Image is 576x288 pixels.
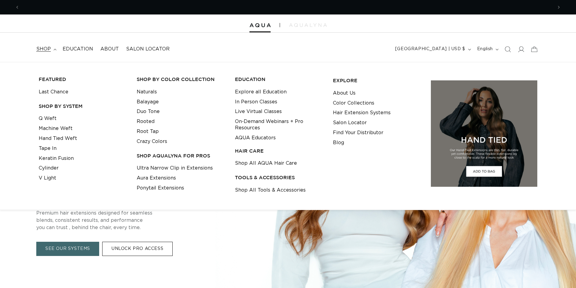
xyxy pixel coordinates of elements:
span: English [477,46,493,52]
h3: EXPLORE [333,77,421,84]
a: Ultra Narrow Clip in Extensions [137,163,213,173]
p: Premium hair extensions designed for seamless [36,210,218,217]
button: [GEOGRAPHIC_DATA] | USD $ [392,44,473,55]
a: About [97,42,122,56]
a: Rooted [137,117,155,127]
a: Education [59,42,97,56]
h3: SHOP BY SYSTEM [39,103,127,109]
a: Crazy Colors [137,137,167,147]
span: [GEOGRAPHIC_DATA] | USD $ [395,46,465,52]
span: About [100,46,119,52]
h3: Shop by Color Collection [137,76,225,83]
p: blends, consistent results, and performance [36,217,218,224]
img: Aqua Hair Extensions [249,23,271,28]
button: English [473,44,501,55]
a: SEE OUR SYSTEMS [36,242,99,256]
h3: HAIR CARE [235,148,324,154]
h3: EDUCATION [235,76,324,83]
button: Next announcement [552,2,565,13]
a: Hand Tied Weft [39,134,77,144]
a: Machine Weft [39,124,73,134]
a: Last Chance [39,87,68,97]
a: Naturals [137,87,157,97]
h3: FEATURED [39,76,127,83]
span: Salon Locator [126,46,170,52]
a: Blog [333,138,344,148]
a: AQUA Educators [235,133,276,143]
img: aqualyna.com [289,23,327,27]
p: you can trust , behind the chair, every time. [36,224,218,231]
h3: Shop AquaLyna for Pros [137,153,225,159]
summary: shop [33,42,59,56]
summary: Search [501,43,514,56]
a: UNLOCK PRO ACCESS [102,242,173,256]
h3: TOOLS & ACCESSORIES [235,174,324,181]
a: Aura Extensions [137,173,176,183]
a: Ponytail Extensions [137,183,184,193]
a: Root Tap [137,127,159,137]
a: Q Weft [39,114,57,124]
a: Live Virtual Classes [235,107,282,117]
a: About Us [333,88,356,98]
a: Hair Extension Systems [333,108,391,118]
a: Salon Locator [333,118,367,128]
span: shop [36,46,51,52]
a: Keratin Fusion [39,154,74,163]
button: Previous announcement [11,2,24,13]
a: In Person Classes [235,97,277,107]
span: Education [63,46,93,52]
a: Find Your Distributor [333,128,383,138]
a: V Light [39,173,56,183]
a: Shop All AQUA Hair Care [235,158,297,168]
a: Duo Tone [137,107,160,117]
a: Balayage [137,97,159,107]
a: Salon Locator [122,42,173,56]
a: Color Collections [333,98,374,108]
a: Shop All Tools & Accessories [235,185,306,195]
a: Explore all Education [235,87,287,97]
a: On-Demand Webinars + Pro Resources [235,117,324,133]
a: Cylinder [39,163,59,173]
a: Tape In [39,144,57,154]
